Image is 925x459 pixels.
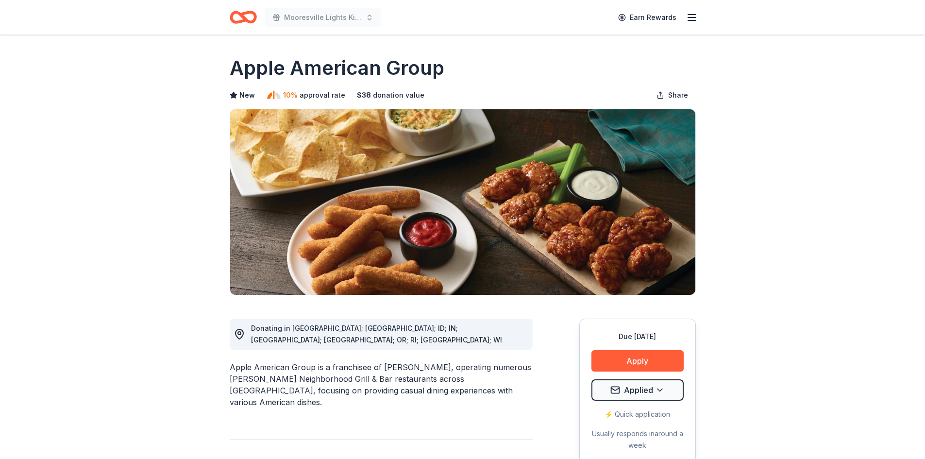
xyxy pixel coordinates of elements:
[591,408,684,420] div: ⚡️ Quick application
[284,12,362,23] span: Mooresville Lights Kickoff Fundraiser
[591,331,684,342] div: Due [DATE]
[230,109,695,295] img: Image for Apple American Group
[265,8,381,27] button: Mooresville Lights Kickoff Fundraiser
[668,89,688,101] span: Share
[251,324,502,344] span: Donating in [GEOGRAPHIC_DATA]; [GEOGRAPHIC_DATA]; ID; IN; [GEOGRAPHIC_DATA]; [GEOGRAPHIC_DATA]; O...
[230,54,444,82] h1: Apple American Group
[239,89,255,101] span: New
[357,89,371,101] span: $ 38
[283,89,298,101] span: 10%
[612,9,682,26] a: Earn Rewards
[649,85,696,105] button: Share
[591,379,684,401] button: Applied
[373,89,424,101] span: donation value
[230,361,533,408] div: Apple American Group is a franchisee of [PERSON_NAME], operating numerous [PERSON_NAME] Neighborh...
[300,89,345,101] span: approval rate
[624,384,653,396] span: Applied
[591,350,684,372] button: Apply
[591,428,684,451] div: Usually responds in around a week
[230,6,257,29] a: Home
